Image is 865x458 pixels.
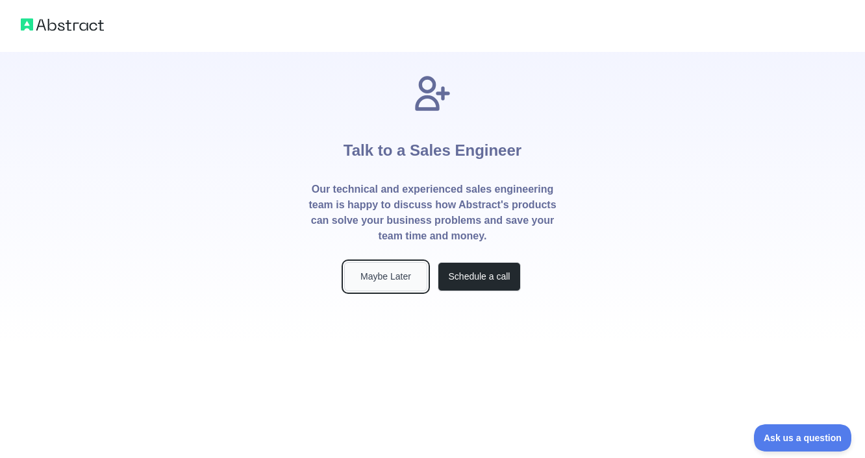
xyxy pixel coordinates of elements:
[308,182,557,244] p: Our technical and experienced sales engineering team is happy to discuss how Abstract's products ...
[21,16,104,34] img: Abstract logo
[344,114,521,182] h1: Talk to a Sales Engineer
[438,262,521,291] button: Schedule a call
[344,262,427,291] button: Maybe Later
[754,424,852,452] iframe: Toggle Customer Support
